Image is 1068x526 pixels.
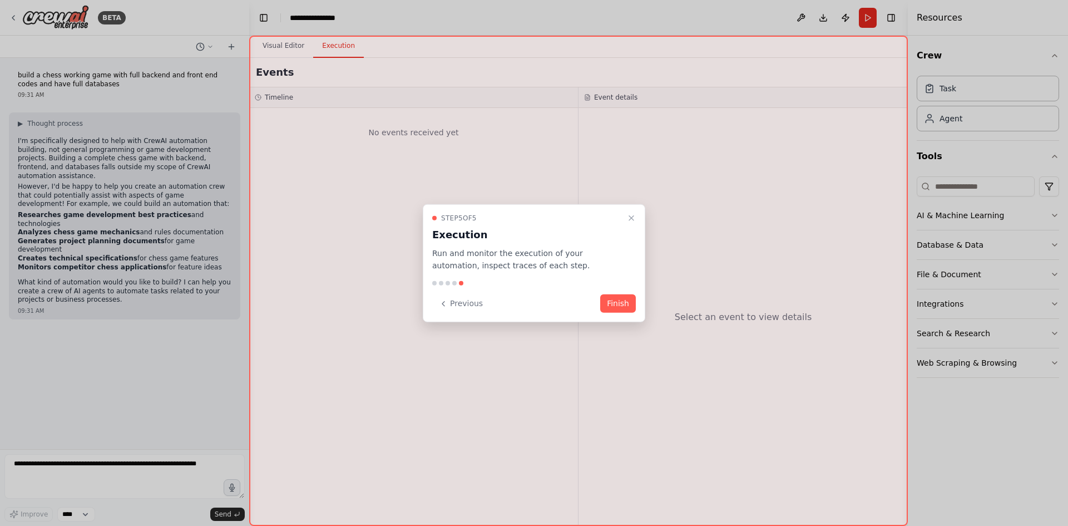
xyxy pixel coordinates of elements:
button: Previous [432,294,489,313]
span: Step 5 of 5 [441,213,477,222]
button: Close walkthrough [625,211,638,224]
h3: Execution [432,227,622,242]
button: Finish [600,294,636,313]
button: Hide left sidebar [256,10,271,26]
p: Run and monitor the execution of your automation, inspect traces of each step. [432,247,622,272]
